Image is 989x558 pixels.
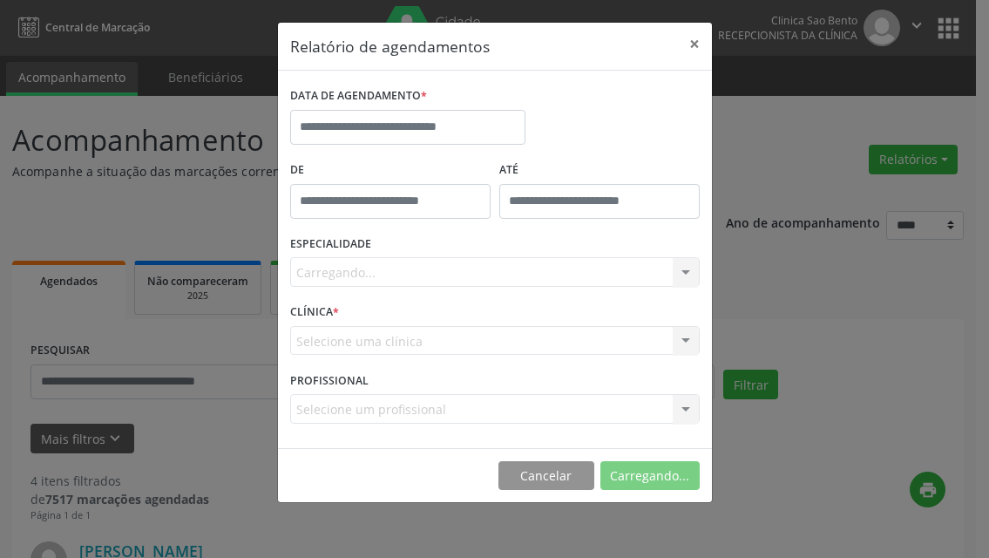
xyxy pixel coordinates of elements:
[290,83,427,110] label: DATA DE AGENDAMENTO
[290,231,371,258] label: ESPECIALIDADE
[499,157,700,184] label: ATÉ
[677,23,712,65] button: Close
[290,367,369,394] label: PROFISSIONAL
[600,461,700,491] button: Carregando...
[498,461,594,491] button: Cancelar
[290,35,490,58] h5: Relatório de agendamentos
[290,157,491,184] label: De
[290,299,339,326] label: CLÍNICA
